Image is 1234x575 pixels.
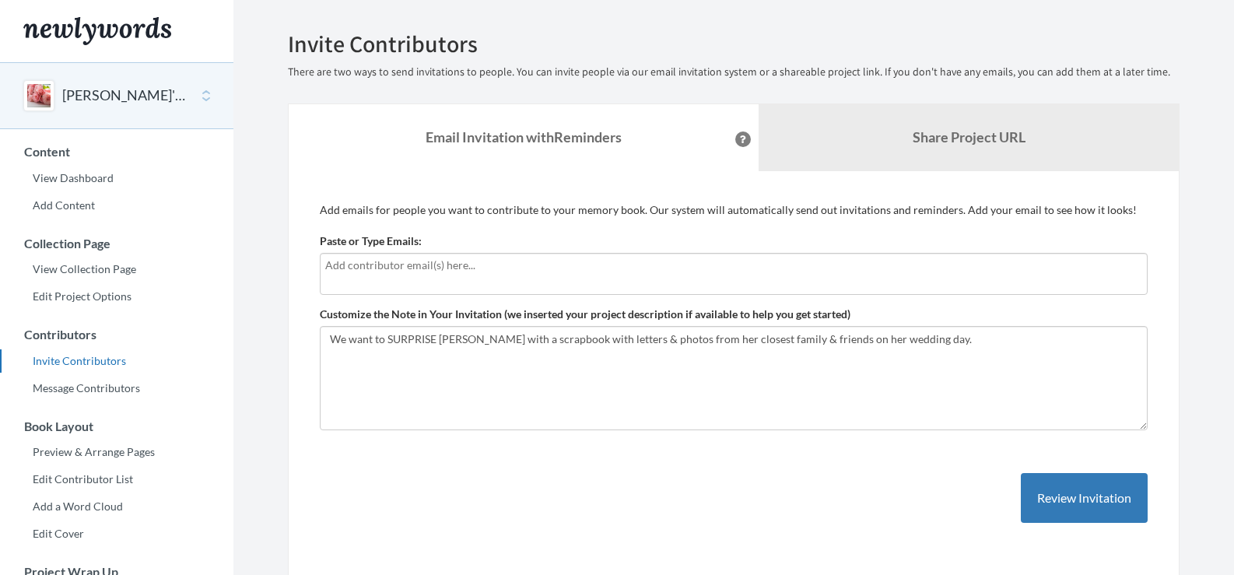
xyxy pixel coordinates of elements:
[1021,473,1148,524] button: Review Invitation
[426,128,622,146] strong: Email Invitation with Reminders
[23,17,171,45] img: Newlywords logo
[1,145,233,159] h3: Content
[320,233,422,249] label: Paste or Type Emails:
[320,307,850,322] label: Customize the Note in Your Invitation (we inserted your project description if available to help ...
[288,65,1180,80] p: There are two ways to send invitations to people. You can invite people via our email invitation ...
[1,419,233,433] h3: Book Layout
[320,202,1148,218] p: Add emails for people you want to contribute to your memory book. Our system will automatically s...
[62,86,188,106] button: [PERSON_NAME]'s Wedding Day Scrapbook
[1,237,233,251] h3: Collection Page
[325,257,1142,274] input: Add contributor email(s) here...
[1,328,233,342] h3: Contributors
[320,326,1148,430] textarea: We want to SURPRISE [PERSON_NAME] with a scrapbook with letters & photos from her closest family ...
[913,128,1025,146] b: Share Project URL
[288,31,1180,57] h2: Invite Contributors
